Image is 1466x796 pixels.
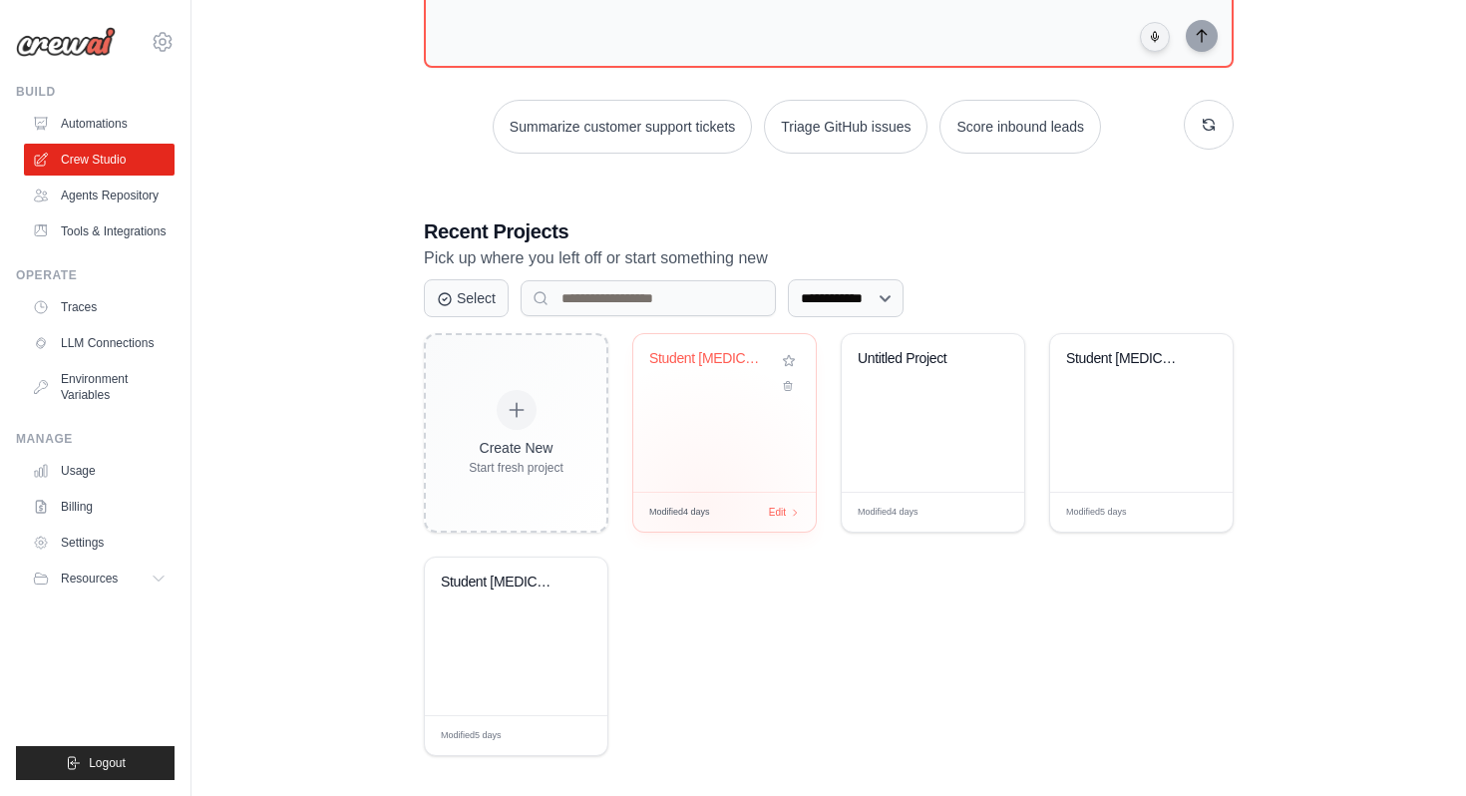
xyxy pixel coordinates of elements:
[858,506,918,520] span: Modified 4 days
[769,505,786,520] span: Edit
[24,327,175,359] a: LLM Connections
[1066,350,1187,368] div: Student Retainer Schema Analysis Crew (Enhanced with Validation)
[1184,100,1234,150] button: Get new suggestions
[858,350,978,368] div: Untitled Project
[89,755,126,771] span: Logout
[16,746,175,780] button: Logout
[24,455,175,487] a: Usage
[16,27,116,57] img: Logo
[424,245,1234,271] p: Pick up where you left off or start something new
[424,279,509,317] button: Select
[649,506,710,520] span: Modified 4 days
[24,180,175,211] a: Agents Repository
[24,527,175,559] a: Settings
[16,431,175,447] div: Manage
[1066,506,1127,520] span: Modified 5 days
[778,376,800,396] button: Delete project
[939,100,1101,154] button: Score inbound leads
[24,363,175,411] a: Environment Variables
[469,438,563,458] div: Create New
[24,215,175,247] a: Tools & Integrations
[61,571,118,587] span: Resources
[441,574,561,592] div: Student Retainer MVP Database Review
[764,100,927,154] button: Triage GitHub issues
[24,144,175,176] a: Crew Studio
[441,729,502,743] span: Modified 5 days
[24,291,175,323] a: Traces
[24,491,175,523] a: Billing
[977,505,994,520] span: Edit
[560,728,577,743] span: Edit
[16,84,175,100] div: Build
[24,108,175,140] a: Automations
[424,217,1234,245] h3: Recent Projects
[24,563,175,595] button: Resources
[778,350,800,372] button: Add to favorites
[16,267,175,283] div: Operate
[469,460,563,476] div: Start fresh project
[493,100,752,154] button: Summarize customer support tickets
[649,350,770,368] div: Student Retainer Strategic Review
[1186,505,1203,520] span: Edit
[1140,22,1170,52] button: Click to speak your automation idea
